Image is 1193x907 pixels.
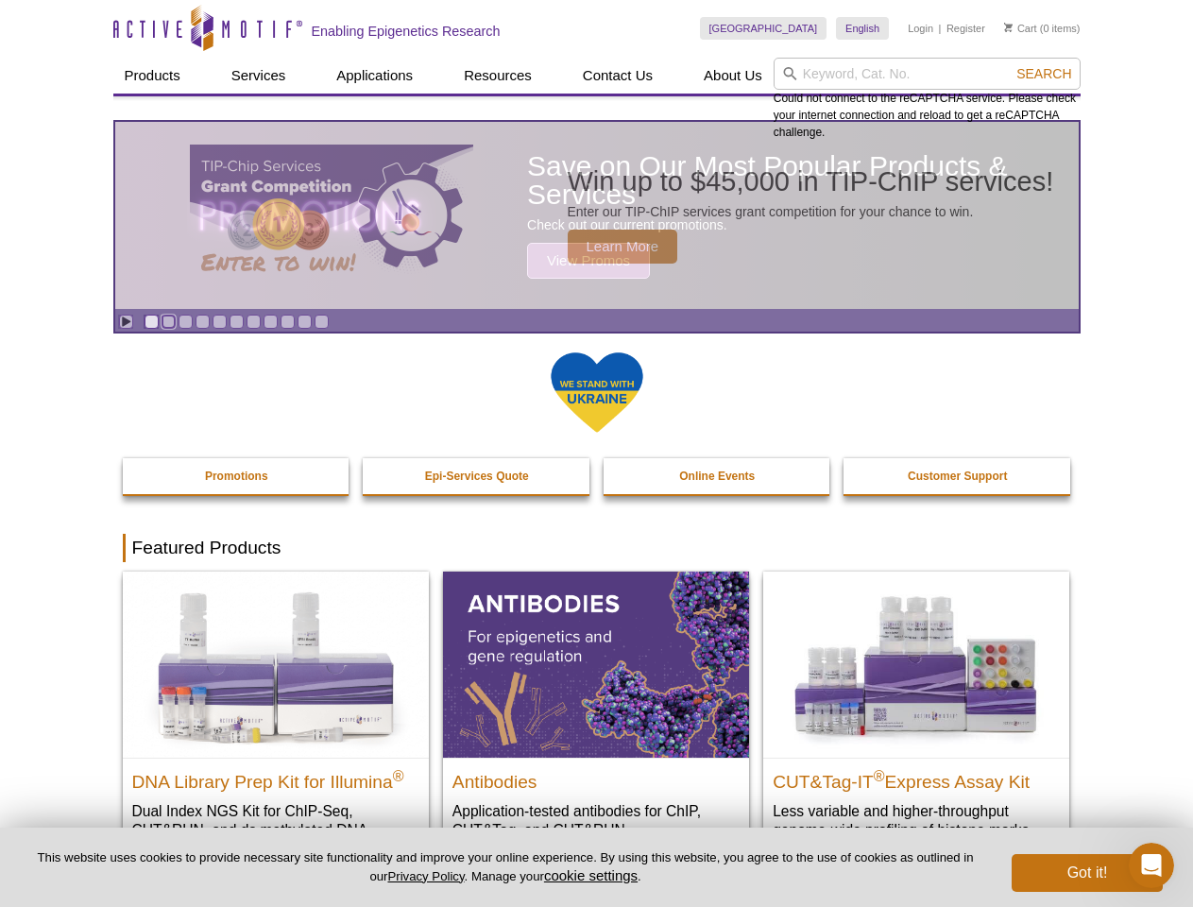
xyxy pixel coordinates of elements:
[132,801,419,859] p: Dual Index NGS Kit for ChIP-Seq, CUT&RUN, and ds methylated DNA assays.
[425,470,529,483] strong: Epi-Services Quote
[443,572,749,858] a: All Antibodies Antibodies Application-tested antibodies for ChIP, CUT&Tag, and CUT&RUN.
[205,470,268,483] strong: Promotions
[132,763,419,792] h2: DNA Library Prep Kit for Illumina
[312,23,501,40] h2: Enabling Epigenetics Research
[571,58,664,94] a: Contact Us
[30,849,980,885] p: This website uses cookies to provide necessary site functionality and improve your online experie...
[123,572,429,877] a: DNA Library Prep Kit for Illumina DNA Library Prep Kit for Illumina® Dual Index NGS Kit for ChIP-...
[773,801,1060,840] p: Less variable and higher-throughput genome-wide profiling of histone marks​.
[281,315,295,329] a: Go to slide 9
[123,458,351,494] a: Promotions
[119,315,133,329] a: Toggle autoplay
[604,458,832,494] a: Online Events
[908,22,933,35] a: Login
[363,458,591,494] a: Epi-Services Quote
[774,58,1081,141] div: Could not connect to the reCAPTCHA service. Please check your internet connection and reload to g...
[452,58,543,94] a: Resources
[939,17,942,40] li: |
[836,17,889,40] a: English
[123,572,429,757] img: DNA Library Prep Kit for Illumina
[692,58,774,94] a: About Us
[550,351,644,435] img: We Stand With Ukraine
[774,58,1081,90] input: Keyword, Cat. No.
[196,315,210,329] a: Go to slide 4
[298,315,312,329] a: Go to slide 10
[115,122,1079,309] a: TIP-ChIP Services Grant Competition Win up to $45,000 in TIP-ChIP services! Enter our TIP-ChIP se...
[844,458,1072,494] a: Customer Support
[162,315,176,329] a: Go to slide 2
[1012,854,1163,892] button: Got it!
[908,470,1007,483] strong: Customer Support
[315,315,329,329] a: Go to slide 11
[113,58,192,94] a: Products
[443,572,749,757] img: All Antibodies
[1004,22,1037,35] a: Cart
[763,572,1069,858] a: CUT&Tag-IT® Express Assay Kit CUT&Tag-IT®Express Assay Kit Less variable and higher-throughput ge...
[145,315,159,329] a: Go to slide 1
[115,122,1079,309] article: TIP-ChIP Services Grant Competition
[773,763,1060,792] h2: CUT&Tag-IT Express Assay Kit
[568,167,1054,196] h2: Win up to $45,000 in TIP-ChIP services!
[393,767,404,783] sup: ®
[387,869,464,883] a: Privacy Policy
[700,17,827,40] a: [GEOGRAPHIC_DATA]
[568,203,1054,220] p: Enter our TIP-ChIP services grant competition for your chance to win.
[264,315,278,329] a: Go to slide 8
[190,145,473,286] img: TIP-ChIP Services Grant Competition
[452,801,740,840] p: Application-tested antibodies for ChIP, CUT&Tag, and CUT&RUN.
[1004,17,1081,40] li: (0 items)
[123,534,1071,562] h2: Featured Products
[544,867,638,883] button: cookie settings
[679,470,755,483] strong: Online Events
[230,315,244,329] a: Go to slide 6
[213,315,227,329] a: Go to slide 5
[1016,66,1071,81] span: Search
[763,572,1069,757] img: CUT&Tag-IT® Express Assay Kit
[247,315,261,329] a: Go to slide 7
[1129,843,1174,888] iframe: Intercom live chat
[1011,65,1077,82] button: Search
[874,767,885,783] sup: ®
[325,58,424,94] a: Applications
[568,230,678,264] span: Learn More
[1004,23,1013,32] img: Your Cart
[946,22,985,35] a: Register
[452,763,740,792] h2: Antibodies
[179,315,193,329] a: Go to slide 3
[220,58,298,94] a: Services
